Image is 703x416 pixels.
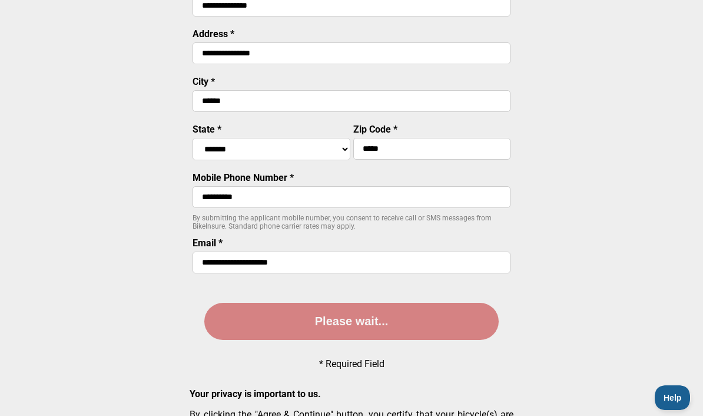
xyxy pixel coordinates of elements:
[193,214,510,230] p: By submitting the applicant mobile number, you consent to receive call or SMS messages from BikeI...
[319,358,384,369] p: * Required Field
[193,124,221,135] label: State *
[655,385,691,410] iframe: Toggle Customer Support
[190,388,321,400] strong: Your privacy is important to us.
[193,28,234,39] label: Address *
[193,237,223,249] label: Email *
[193,76,215,87] label: City *
[353,124,397,135] label: Zip Code *
[193,172,294,183] label: Mobile Phone Number *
